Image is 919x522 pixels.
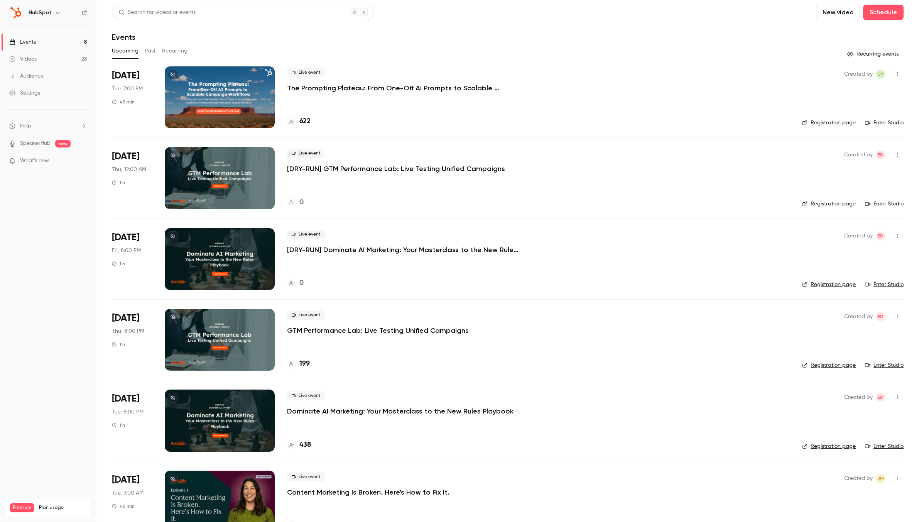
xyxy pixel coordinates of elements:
span: Live event [287,391,325,400]
div: Sep 30 Tue, 1:00 PM (America/New York) [112,66,152,128]
span: [DATE] [112,474,139,486]
div: Oct 3 Fri, 11:00 AM (America/Los Angeles) [112,228,152,290]
div: 45 min [112,503,135,509]
span: ED [878,150,884,159]
a: Enter Studio [865,200,904,208]
span: Created by [844,150,873,159]
div: 1 h [112,261,125,267]
a: Enter Studio [865,442,904,450]
li: help-dropdown-opener [9,122,87,130]
img: HubSpot [10,7,22,19]
span: Thu, 8:00 PM [112,327,144,335]
div: Videos [9,55,37,63]
span: Created by [844,69,873,79]
a: Registration page [802,200,856,208]
a: Enter Studio [865,119,904,127]
span: Live event [287,149,325,158]
span: Created by [844,393,873,402]
span: [DATE] [112,231,139,244]
span: Live event [287,68,325,77]
iframe: Noticeable Trigger [78,158,87,164]
a: 199 [287,359,310,369]
a: 438 [287,440,311,450]
div: Oct 9 Thu, 2:00 PM (America/New York) [112,309,152,371]
span: Elika Dizechi [876,150,885,159]
div: Events [9,38,36,46]
div: 1 h [112,422,125,428]
a: Registration page [802,442,856,450]
a: 0 [287,197,304,208]
div: Oct 1 Wed, 3:00 PM (America/Los Angeles) [112,147,152,209]
span: What's new [20,157,49,165]
a: [DRY-RUN] GTM Performance Lab: Live Testing Unified Campaigns [287,164,505,173]
h4: 0 [299,278,304,288]
span: Fri, 8:00 PM [112,247,141,254]
div: Oct 14 Tue, 2:00 PM (America/New York) [112,390,152,451]
button: Past [145,45,156,57]
a: Enter Studio [865,281,904,288]
span: Created by [844,231,873,241]
div: Audience [9,72,44,80]
a: GTM Performance Lab: Live Testing Unified Campaigns [287,326,469,335]
button: Schedule [863,5,904,20]
span: ED [878,393,884,402]
span: Tue, 8:00 PM [112,408,144,416]
span: Live event [287,310,325,320]
span: Tue, 7:00 PM [112,85,143,93]
div: Settings [9,89,40,97]
a: 622 [287,116,311,127]
span: ED [878,312,884,321]
button: Recurring events [844,48,904,60]
a: SpeakerHub [20,139,51,147]
a: Registration page [802,281,856,288]
h4: 0 [299,197,304,208]
span: Live event [287,230,325,239]
button: Upcoming [112,45,139,57]
a: Content Marketing Is Broken. Here's How to Fix It. [287,488,449,497]
a: [DRY-RUN] Dominate AI Marketing: Your Masterclass to the New Rules Playbook [287,245,519,254]
a: Dominate AI Marketing: Your Masterclass to the New Rules Playbook [287,407,514,416]
span: Created by [844,474,873,483]
div: 1 h [112,341,125,347]
span: Plan usage [39,505,87,511]
div: 1 h [112,180,125,186]
div: Search for videos or events [118,8,196,17]
span: new [55,140,71,147]
span: Live event [287,472,325,481]
h4: 199 [299,359,310,369]
h1: Events [112,32,135,42]
h6: HubSpot [29,9,52,17]
span: Celine Yung [876,69,885,79]
span: ED [878,231,884,241]
span: Help [20,122,31,130]
span: Premium [10,503,34,512]
span: JM [877,474,884,483]
a: The Prompting Plateau: From One-Off AI Prompts to Scalable Campaign Workflows [287,83,519,93]
span: [DATE] [112,69,139,82]
span: Tue, 3:00 AM [112,489,144,497]
span: Elika Dizechi [876,393,885,402]
span: [DATE] [112,150,139,163]
a: Registration page [802,361,856,369]
span: [DATE] [112,393,139,405]
a: Registration page [802,119,856,127]
button: Recurring [162,45,188,57]
span: Elika Dizechi [876,231,885,241]
span: Created by [844,312,873,321]
span: Thu, 12:00 AM [112,166,146,173]
div: 45 min [112,99,135,105]
span: Jemima Mohan [876,474,885,483]
span: CY [877,69,884,79]
h4: 438 [299,440,311,450]
a: 0 [287,278,304,288]
span: Elika Dizechi [876,312,885,321]
h4: 622 [299,116,311,127]
a: Enter Studio [865,361,904,369]
span: [DATE] [112,312,139,324]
